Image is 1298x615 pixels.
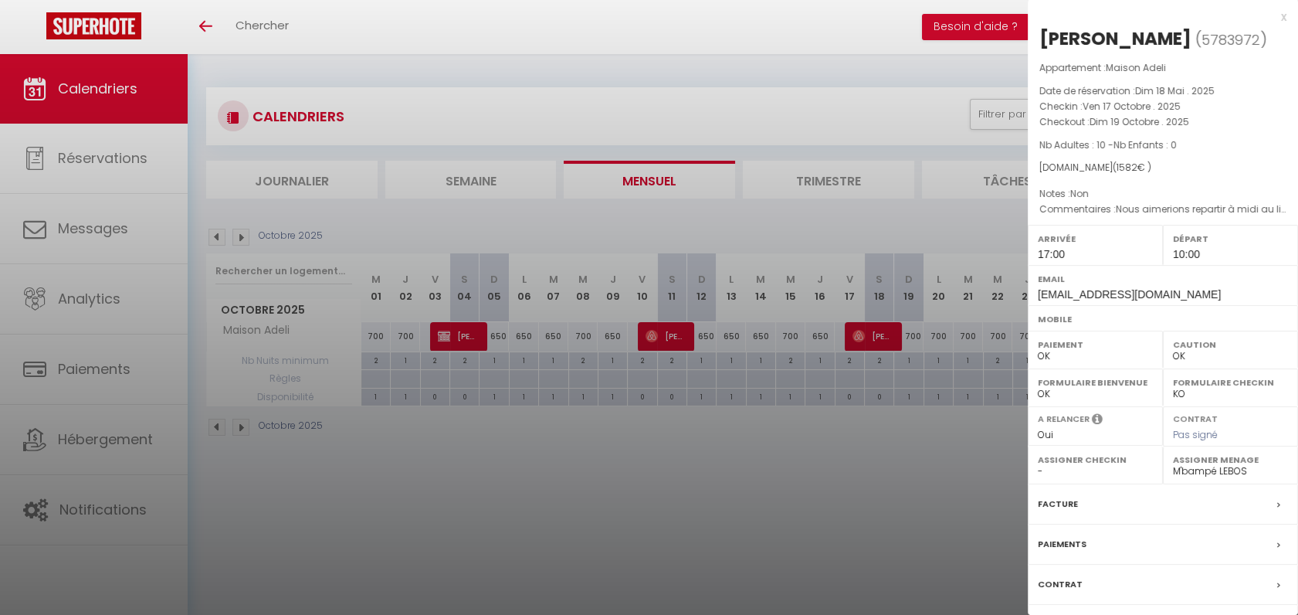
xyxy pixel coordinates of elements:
p: Checkin : [1039,99,1286,114]
label: Contrat [1173,413,1218,423]
p: Checkout : [1039,114,1286,130]
span: Pas signé [1173,428,1218,441]
p: Appartement : [1039,60,1286,76]
div: [DOMAIN_NAME] [1039,161,1286,175]
label: Paiements [1038,536,1086,552]
label: Assigner Checkin [1038,452,1153,467]
span: 1582 [1117,161,1137,174]
span: Nb Adultes : 10 - [1039,138,1177,151]
span: Dim 18 Mai . 2025 [1135,84,1215,97]
p: Commentaires : [1039,202,1286,217]
label: Formulaire Bienvenue [1038,375,1153,390]
span: 5783972 [1201,30,1260,49]
span: 10:00 [1173,248,1200,260]
div: [PERSON_NAME] [1039,26,1191,51]
p: Date de réservation : [1039,83,1286,99]
label: Caution [1173,337,1288,352]
div: x [1028,8,1286,26]
span: ( € ) [1113,161,1151,174]
i: Sélectionner OUI si vous souhaiter envoyer les séquences de messages post-checkout [1092,413,1103,430]
label: Facture [1038,496,1078,512]
label: Départ [1173,231,1288,246]
span: [EMAIL_ADDRESS][DOMAIN_NAME] [1038,288,1221,301]
label: Contrat [1038,576,1083,593]
span: Ven 17 Octobre . 2025 [1083,100,1181,113]
span: 17:00 [1038,248,1065,260]
label: Email [1038,271,1288,287]
label: Mobile [1038,311,1288,327]
span: ( ) [1195,29,1267,50]
label: Paiement [1038,337,1153,352]
label: Assigner Menage [1173,452,1288,467]
label: Arrivée [1038,231,1153,246]
iframe: Chat [1232,545,1286,603]
label: A relancer [1038,413,1090,426]
span: Non [1070,187,1089,200]
button: Ouvrir le widget de chat LiveChat [12,6,59,53]
label: Formulaire Checkin [1173,375,1288,390]
span: Nb Enfants : 0 [1113,138,1177,151]
span: Maison Adeli [1106,61,1166,74]
span: Dim 19 Octobre . 2025 [1090,115,1189,128]
p: Notes : [1039,186,1286,202]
